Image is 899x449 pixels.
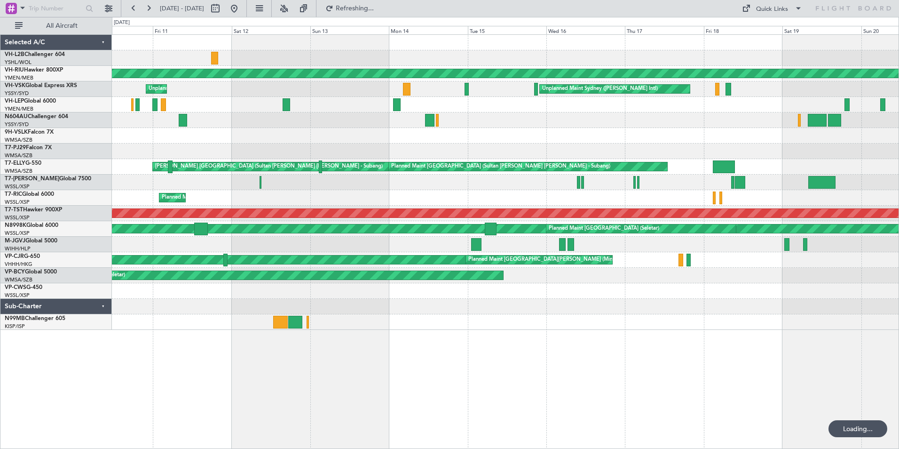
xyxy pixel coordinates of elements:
a: YMEN/MEB [5,105,33,112]
span: VP-CWS [5,285,26,290]
a: YSHL/WOL [5,59,32,66]
span: Refreshing... [335,5,375,12]
div: [PERSON_NAME] [GEOGRAPHIC_DATA] (Sultan [PERSON_NAME] [PERSON_NAME] - Subang) [155,160,383,174]
div: Unplanned Maint Sydney ([PERSON_NAME] Intl) [149,82,264,96]
div: [DATE] [114,19,130,27]
div: Loading... [828,420,887,437]
a: VH-VSKGlobal Express XRS [5,83,77,88]
span: M-JGVJ [5,238,25,244]
button: Refreshing... [321,1,378,16]
div: Planned Maint [GEOGRAPHIC_DATA] (Sultan [PERSON_NAME] [PERSON_NAME] - Subang) [391,160,610,174]
a: YSSY/SYD [5,121,29,128]
a: WMSA/SZB [5,168,32,175]
button: Quick Links [737,1,807,16]
a: WMSA/SZB [5,276,32,283]
a: WMSA/SZB [5,152,32,159]
a: WSSL/XSP [5,183,30,190]
div: Sat 19 [782,26,861,34]
a: T7-TSTHawker 900XP [5,207,62,213]
span: VH-L2B [5,52,24,57]
div: Sat 12 [232,26,310,34]
span: All Aircraft [24,23,99,29]
div: Fri 18 [704,26,782,34]
a: T7-PJ29Falcon 7X [5,145,52,151]
div: Thu 10 [74,26,153,34]
a: WSSL/XSP [5,214,30,221]
span: T7-PJ29 [5,145,26,151]
button: All Aircraft [10,18,102,33]
input: Trip Number [29,1,83,16]
a: VH-LEPGlobal 6000 [5,98,56,104]
a: KISP/ISP [5,323,25,330]
div: Mon 14 [389,26,467,34]
div: Tue 15 [468,26,546,34]
a: T7-RICGlobal 6000 [5,192,54,197]
a: YMEN/MEB [5,74,33,81]
div: Planned Maint [GEOGRAPHIC_DATA] (Seletar) [162,191,272,205]
a: WMSA/SZB [5,136,32,144]
span: T7-TST [5,207,23,213]
a: WSSL/XSP [5,199,30,206]
span: T7-ELLY [5,160,25,166]
span: VH-VSK [5,83,25,88]
div: Fri 11 [153,26,231,34]
div: Planned Maint [GEOGRAPHIC_DATA] (Seletar) [549,222,659,236]
span: N99MB [5,316,25,321]
span: 9H-VSLK [5,129,28,135]
a: VH-L2BChallenger 604 [5,52,65,57]
a: T7-ELLYG-550 [5,160,41,166]
a: T7-[PERSON_NAME]Global 7500 [5,176,91,182]
span: [DATE] - [DATE] [160,4,204,13]
a: WIHH/HLP [5,245,31,252]
span: VP-CJR [5,254,24,259]
a: N604AUChallenger 604 [5,114,68,120]
a: M-JGVJGlobal 5000 [5,238,57,244]
div: Wed 16 [546,26,625,34]
span: VP-BCY [5,269,25,275]
a: WSSL/XSP [5,292,30,299]
a: YSSY/SYD [5,90,29,97]
span: T7-RIC [5,192,22,197]
div: Sun 13 [310,26,389,34]
div: Planned Maint [GEOGRAPHIC_DATA][PERSON_NAME] (Mineta [GEOGRAPHIC_DATA][PERSON_NAME]) [468,253,720,267]
a: N8998KGlobal 6000 [5,223,58,228]
span: T7-[PERSON_NAME] [5,176,59,182]
a: VH-RIUHawker 800XP [5,67,63,73]
span: VH-LEP [5,98,24,104]
a: VP-CJRG-650 [5,254,40,259]
span: N604AU [5,114,28,120]
span: VH-RIU [5,67,24,73]
span: N8998K [5,223,26,228]
div: Unplanned Maint Sydney ([PERSON_NAME] Intl) [542,82,658,96]
a: WSSL/XSP [5,230,30,237]
a: 9H-VSLKFalcon 7X [5,129,54,135]
a: VHHH/HKG [5,261,32,268]
a: VP-BCYGlobal 5000 [5,269,57,275]
a: N99MBChallenger 605 [5,316,65,321]
div: Quick Links [756,5,788,14]
div: Thu 17 [625,26,703,34]
a: VP-CWSG-450 [5,285,42,290]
